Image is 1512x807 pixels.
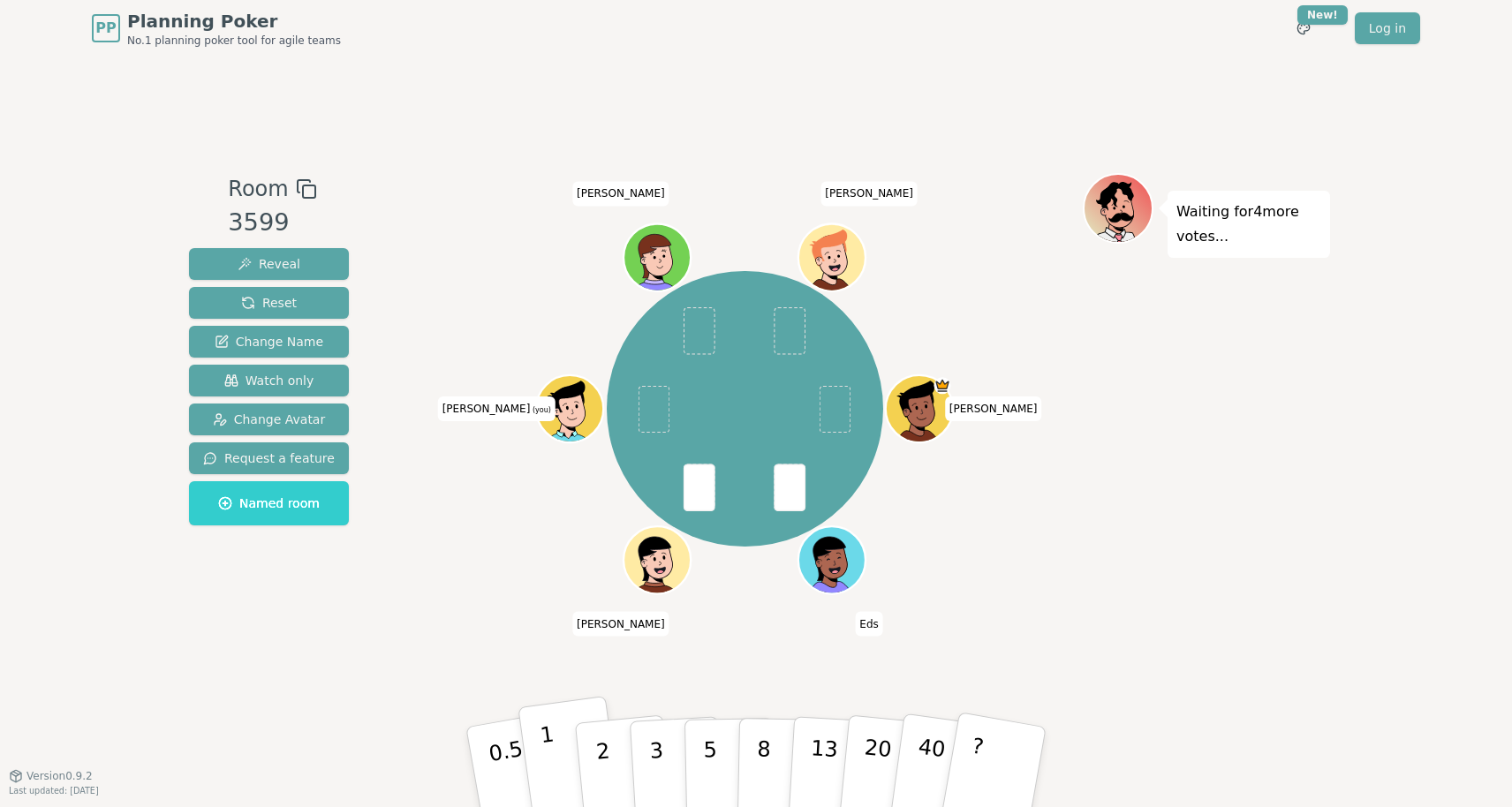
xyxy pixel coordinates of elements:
[203,449,335,467] span: Request a feature
[189,481,349,525] button: Named room
[127,34,341,48] span: No.1 planning poker tool for agile teams
[189,326,349,358] button: Change Name
[9,786,99,796] span: Last updated: [DATE]
[189,287,349,319] button: Reset
[820,182,918,207] span: Click to change your name
[530,406,551,414] span: (you)
[26,769,93,783] span: Version 0.9.2
[1176,200,1321,249] p: Waiting for 4 more votes...
[127,9,341,34] span: Planning Poker
[945,396,1042,421] span: Click to change your name
[215,333,323,351] span: Change Name
[218,494,320,512] span: Named room
[189,365,349,396] button: Watch only
[438,396,556,421] span: Click to change your name
[855,612,882,637] span: Click to change your name
[228,173,288,205] span: Room
[228,205,316,241] div: 3599
[572,612,669,637] span: Click to change your name
[189,248,349,280] button: Reveal
[572,182,669,207] span: Click to change your name
[1297,5,1348,25] div: New!
[238,255,300,273] span: Reveal
[189,442,349,474] button: Request a feature
[189,403,349,435] button: Change Avatar
[1355,12,1420,44] a: Log in
[95,18,116,39] span: PP
[934,377,951,394] span: Isaac is the host
[213,411,326,428] span: Change Avatar
[539,377,602,441] button: Click to change your avatar
[9,769,93,783] button: Version0.9.2
[241,294,297,312] span: Reset
[92,9,341,48] a: PPPlanning PokerNo.1 planning poker tool for agile teams
[1288,12,1319,44] button: New!
[224,372,314,389] span: Watch only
